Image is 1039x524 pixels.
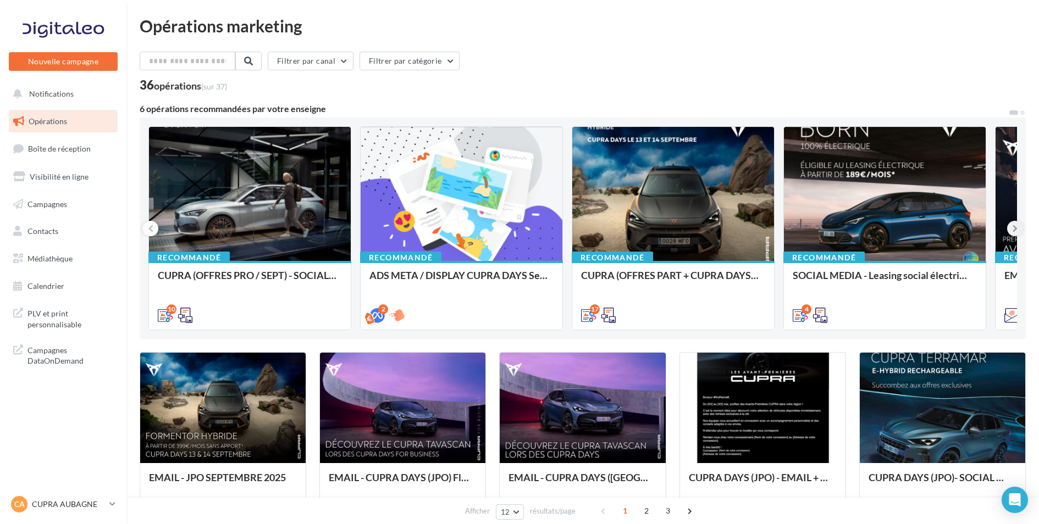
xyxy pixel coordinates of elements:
a: Médiathèque [7,247,120,270]
div: opérations [154,81,227,91]
div: Recommandé [572,252,653,264]
span: PLV et print personnalisable [27,306,113,330]
span: Boîte de réception [28,144,91,153]
span: 12 [501,508,510,516]
div: 17 [590,304,600,314]
div: Opérations marketing [140,18,1026,34]
a: PLV et print personnalisable [7,302,120,334]
div: EMAIL - CUPRA DAYS (JPO) Fleet Générique [329,472,477,494]
span: Campagnes [27,199,67,208]
span: CA [14,499,25,510]
div: 4 [802,304,811,314]
div: SOCIAL MEDIA - Leasing social électrique - CUPRA Born [793,270,977,292]
a: Campagnes [7,193,120,216]
div: EMAIL - CUPRA DAYS ([GEOGRAPHIC_DATA]) Private Générique [509,472,656,494]
span: 1 [616,502,634,520]
button: 12 [496,504,524,520]
div: ADS META / DISPLAY CUPRA DAYS Septembre 2025 [369,270,554,292]
button: Notifications [7,82,115,105]
div: Recommandé [148,252,230,264]
a: Boîte de réception [7,137,120,160]
span: Campagnes DataOnDemand [27,343,113,366]
button: Filtrer par catégorie [360,52,460,70]
div: CUPRA (OFFRES PART + CUPRA DAYS / SEPT) - SOCIAL MEDIA [581,270,765,292]
span: 3 [659,502,677,520]
span: résultats/page [530,506,576,516]
div: CUPRA DAYS (JPO)- SOCIAL MEDIA [869,472,1016,494]
button: Nouvelle campagne [9,52,118,71]
a: Opérations [7,110,120,133]
a: Visibilité en ligne [7,165,120,188]
p: CUPRA AUBAGNE [32,499,105,510]
button: Filtrer par canal [268,52,353,70]
span: Visibilité en ligne [30,172,89,181]
div: Recommandé [783,252,865,264]
a: Campagnes DataOnDemand [7,338,120,371]
span: Opérations [29,116,67,126]
div: Open Intercom Messenger [1002,487,1028,513]
span: Médiathèque [27,254,73,263]
span: Afficher [465,506,490,516]
a: CA CUPRA AUBAGNE [9,494,118,515]
span: Contacts [27,226,58,236]
a: Calendrier [7,275,120,298]
div: CUPRA DAYS (JPO) - EMAIL + SMS [689,472,837,494]
div: 2 [378,304,388,314]
span: Notifications [29,89,74,98]
div: Recommandé [360,252,441,264]
div: EMAIL - JPO SEPTEMBRE 2025 [149,472,297,494]
span: Calendrier [27,281,64,291]
span: (sur 37) [201,82,227,91]
div: 6 opérations recommandées par votre enseigne [140,104,1008,113]
span: 2 [638,502,655,520]
div: 36 [140,79,227,91]
div: CUPRA (OFFRES PRO / SEPT) - SOCIAL MEDIA [158,270,342,292]
a: Contacts [7,220,120,243]
div: 10 [167,304,176,314]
